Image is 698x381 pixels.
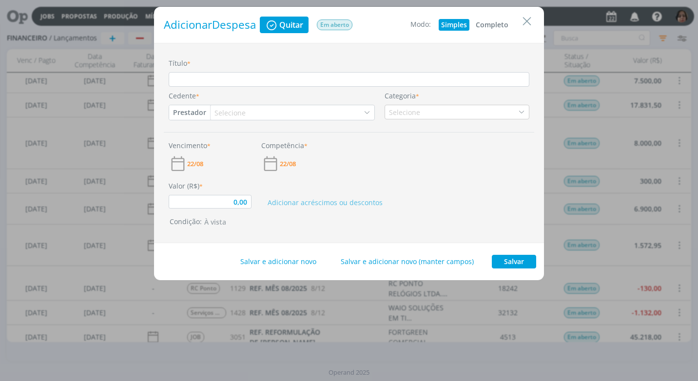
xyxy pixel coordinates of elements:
[492,255,536,268] button: Salvar
[410,19,431,31] div: Modo:
[169,91,199,101] label: Cedente
[439,19,469,31] button: Simples
[164,19,256,32] h1: Adicionar
[214,108,248,118] div: Selecione
[317,19,352,30] span: Em aberto
[169,105,210,120] button: Prestador
[261,140,308,151] label: Competência
[169,181,203,191] label: Valor (R$)
[187,161,203,167] span: 22/08
[279,21,303,29] span: Quitar
[170,217,231,226] span: Condição:
[473,19,511,31] button: Completo
[154,7,544,280] div: dialog
[212,17,256,32] span: Despesa
[385,91,419,101] label: Categoria
[260,17,309,33] button: Quitar
[169,58,191,68] label: Título
[211,108,248,118] div: Selecione
[316,19,353,31] button: Em aberto
[280,161,296,167] span: 22/08
[389,107,422,117] div: Selecione
[334,255,480,268] button: Salvar e adicionar novo (manter campos)
[169,140,211,151] label: Vencimento
[234,255,323,268] button: Salvar e adicionar novo
[385,107,422,117] div: Selecione
[520,13,534,29] button: Close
